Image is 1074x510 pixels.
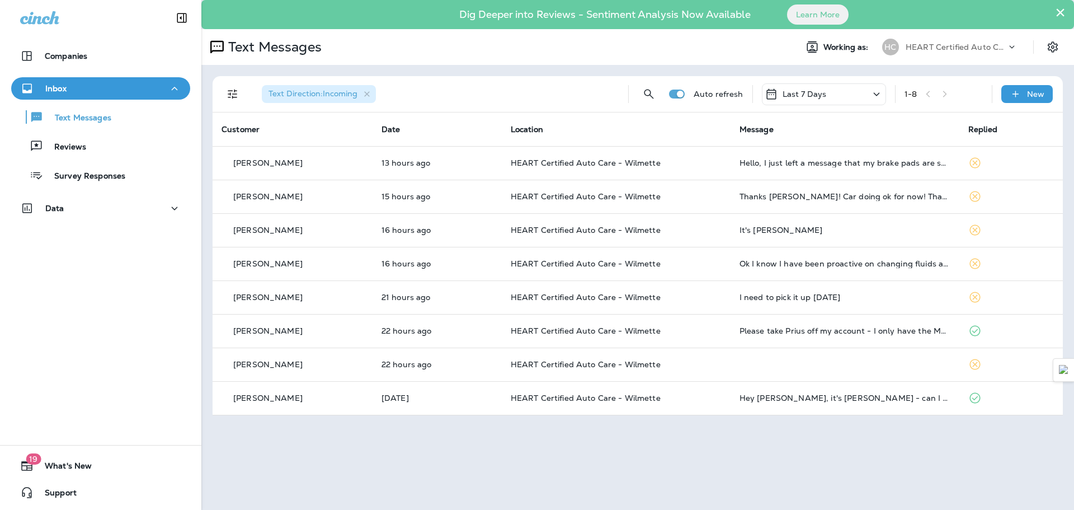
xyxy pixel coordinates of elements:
button: Filters [222,83,244,105]
button: Learn More [787,4,849,25]
p: [PERSON_NAME] [233,326,303,335]
p: Reviews [43,142,86,153]
p: Companies [45,52,87,60]
p: Oct 8, 2025 08:49 AM [381,360,493,369]
button: Close [1055,3,1066,21]
p: Oct 8, 2025 09:20 AM [381,293,493,302]
p: [PERSON_NAME] [233,360,303,369]
p: [PERSON_NAME] [233,226,303,235]
button: Inbox [11,77,190,100]
p: Auto refresh [694,90,743,99]
button: Reviews [11,134,190,158]
span: HEART Certified Auto Care - Wilmette [511,225,661,235]
span: Message [739,124,774,134]
button: Search Messages [638,83,660,105]
div: Ok I know I have been proactive on changing fluids and filters with you guys [739,259,950,268]
button: Survey Responses [11,163,190,187]
p: [PERSON_NAME] [233,259,303,268]
p: Oct 8, 2025 03:44 PM [381,192,493,201]
div: Hello, I just left a message that my brake pads are squeaking or there's something squeaking on m... [739,158,950,167]
p: Oct 8, 2025 08:50 AM [381,326,493,335]
button: Data [11,197,190,219]
p: [PERSON_NAME] [233,192,303,201]
span: HEART Certified Auto Care - Wilmette [511,292,661,302]
p: Text Messages [224,39,322,55]
div: Text Direction:Incoming [262,85,376,103]
p: Oct 6, 2025 06:59 AM [381,394,493,403]
span: Text Direction : Incoming [268,88,357,99]
button: Settings [1043,37,1063,57]
p: New [1027,90,1044,99]
p: Text Messages [44,113,111,124]
span: HEART Certified Auto Care - Wilmette [511,191,661,202]
p: Oct 8, 2025 02:40 PM [381,259,493,268]
p: Inbox [45,84,67,93]
p: Oct 8, 2025 02:49 PM [381,226,493,235]
p: Dig Deeper into Reviews - Sentiment Analysis Now Available [427,13,783,16]
img: Detect Auto [1059,365,1069,375]
span: Working as: [823,43,871,52]
div: Hey Armando, it's Alix Leviton - can I swing by for an oil top off this week? [739,394,950,403]
span: Date [381,124,401,134]
button: Companies [11,45,190,67]
button: 19What's New [11,455,190,477]
p: Last 7 Days [783,90,827,99]
div: Thanks Dimitri! Car doing ok for now! Thank you! [739,192,950,201]
div: I need to pick it up today [739,293,950,302]
span: Location [511,124,543,134]
button: Collapse Sidebar [166,7,197,29]
span: HEART Certified Auto Care - Wilmette [511,259,661,269]
p: Survey Responses [43,171,125,182]
div: Please take Prius off my account - I only have the Mazda now [739,326,950,335]
p: HEART Certified Auto Care [906,43,1006,52]
span: 19 [26,453,41,465]
div: HC [882,39,899,55]
div: 1 - 8 [905,90,917,99]
p: [PERSON_NAME] [233,158,303,167]
span: Support [34,488,77,502]
span: Customer [222,124,260,134]
button: Support [11,481,190,504]
p: Oct 8, 2025 05:54 PM [381,158,493,167]
p: [PERSON_NAME] [233,394,303,403]
button: Text Messages [11,105,190,129]
span: Replied [968,124,997,134]
p: Data [45,204,64,213]
span: HEART Certified Auto Care - Wilmette [511,158,661,168]
span: HEART Certified Auto Care - Wilmette [511,326,661,336]
span: HEART Certified Auto Care - Wilmette [511,359,661,369]
span: What's New [34,461,92,475]
p: [PERSON_NAME] [233,293,303,302]
div: It's Christina Yasenak [739,226,950,235]
span: HEART Certified Auto Care - Wilmette [511,393,661,403]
